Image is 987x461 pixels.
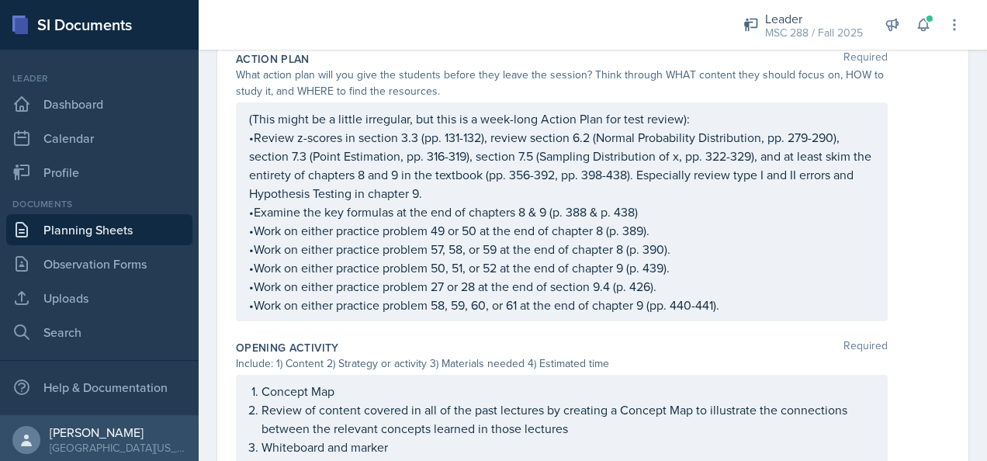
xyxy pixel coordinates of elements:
[765,25,863,41] div: MSC 288 / Fall 2025
[50,440,186,456] div: [GEOGRAPHIC_DATA][US_STATE] in [GEOGRAPHIC_DATA]
[50,425,186,440] div: [PERSON_NAME]
[249,296,874,314] p: •Work on either practice problem 58, 59, 60, or 61 at the end of chapter 9 (pp. 440-441).
[236,51,310,67] label: Action Plan
[249,258,874,277] p: •Work on either practice problem 50, 51, or 52 at the end of chapter 9 (p. 439).
[249,277,874,296] p: •Work on either practice problem 27 or 28 at the end of section 9.4 (p. 426).
[6,214,192,245] a: Planning Sheets
[249,240,874,258] p: •Work on either practice problem 57, 58, or 59 at the end of chapter 8 (p. 390).
[6,372,192,403] div: Help & Documentation
[236,340,339,355] label: Opening Activity
[6,123,192,154] a: Calendar
[261,438,874,456] p: Whiteboard and marker
[261,382,874,400] p: Concept Map
[6,197,192,211] div: Documents
[843,340,888,355] span: Required
[249,109,874,128] p: (This might be a little irregular, but this is a week-long Action Plan for test review):
[765,9,863,28] div: Leader
[261,400,874,438] p: Review of content covered in all of the past lectures by creating a Concept Map to illustrate the...
[249,203,874,221] p: •Examine the key formulas at the end of chapters 8 & 9 (p. 388 & p. 438)
[6,88,192,120] a: Dashboard
[249,221,874,240] p: •Work on either practice problem 49 or 50 at the end of chapter 8 (p. 389).
[236,355,888,372] div: Include: 1) Content 2) Strategy or activity 3) Materials needed 4) Estimated time
[843,51,888,67] span: Required
[236,67,888,99] div: What action plan will you give the students before they leave the session? Think through WHAT con...
[6,71,192,85] div: Leader
[6,248,192,279] a: Observation Forms
[6,317,192,348] a: Search
[6,282,192,314] a: Uploads
[6,157,192,188] a: Profile
[249,128,874,203] p: •Review z-scores in section 3.3 (pp. 131-132), review section 6.2 (Normal Probability Distributio...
